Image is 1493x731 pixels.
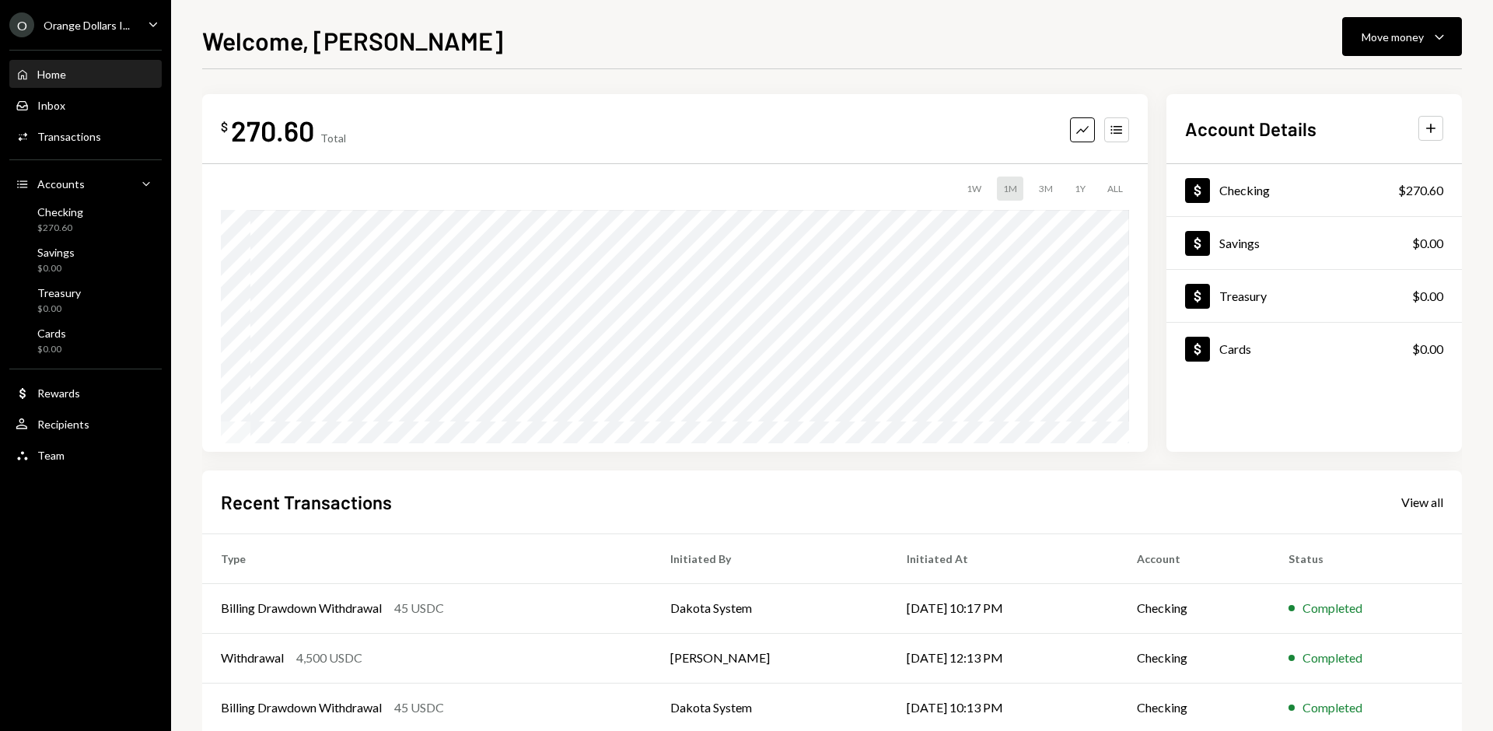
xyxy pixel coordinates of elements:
[1219,289,1267,303] div: Treasury
[652,533,888,583] th: Initiated By
[1185,116,1316,142] h2: Account Details
[1219,183,1270,198] div: Checking
[1166,323,1462,375] a: Cards$0.00
[296,649,362,667] div: 4,500 USDC
[44,19,130,32] div: Orange Dollars I...
[9,241,162,278] a: Savings$0.00
[394,698,444,717] div: 45 USDC
[221,649,284,667] div: Withdrawal
[9,441,162,469] a: Team
[9,379,162,407] a: Rewards
[1362,29,1424,45] div: Move money
[888,633,1119,683] td: [DATE] 12:13 PM
[1219,341,1251,356] div: Cards
[1101,177,1129,201] div: ALL
[652,633,888,683] td: [PERSON_NAME]
[9,322,162,359] a: Cards$0.00
[1033,177,1059,201] div: 3M
[9,282,162,319] a: Treasury$0.00
[9,91,162,119] a: Inbox
[1118,583,1270,633] td: Checking
[1302,649,1362,667] div: Completed
[37,286,81,299] div: Treasury
[1412,287,1443,306] div: $0.00
[1068,177,1092,201] div: 1Y
[202,533,652,583] th: Type
[37,222,83,235] div: $270.60
[9,410,162,438] a: Recipients
[9,170,162,198] a: Accounts
[37,327,66,340] div: Cards
[37,205,83,219] div: Checking
[1302,599,1362,617] div: Completed
[1401,493,1443,510] a: View all
[37,343,66,356] div: $0.00
[320,131,346,145] div: Total
[37,303,81,316] div: $0.00
[37,177,85,191] div: Accounts
[221,599,382,617] div: Billing Drawdown Withdrawal
[394,599,444,617] div: 45 USDC
[221,119,228,135] div: $
[221,698,382,717] div: Billing Drawdown Withdrawal
[1118,533,1270,583] th: Account
[1118,633,1270,683] td: Checking
[202,25,503,56] h1: Welcome, [PERSON_NAME]
[37,449,65,462] div: Team
[652,583,888,633] td: Dakota System
[997,177,1023,201] div: 1M
[231,113,314,148] div: 270.60
[37,418,89,431] div: Recipients
[1270,533,1462,583] th: Status
[9,201,162,238] a: Checking$270.60
[1166,164,1462,216] a: Checking$270.60
[37,68,66,81] div: Home
[9,60,162,88] a: Home
[1398,181,1443,200] div: $270.60
[1412,234,1443,253] div: $0.00
[888,583,1119,633] td: [DATE] 10:17 PM
[1412,340,1443,359] div: $0.00
[37,386,80,400] div: Rewards
[1166,270,1462,322] a: Treasury$0.00
[9,12,34,37] div: O
[221,489,392,515] h2: Recent Transactions
[37,99,65,112] div: Inbox
[37,262,75,275] div: $0.00
[1219,236,1260,250] div: Savings
[1342,17,1462,56] button: Move money
[9,122,162,150] a: Transactions
[37,130,101,143] div: Transactions
[1302,698,1362,717] div: Completed
[960,177,988,201] div: 1W
[1166,217,1462,269] a: Savings$0.00
[37,246,75,259] div: Savings
[888,533,1119,583] th: Initiated At
[1401,495,1443,510] div: View all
